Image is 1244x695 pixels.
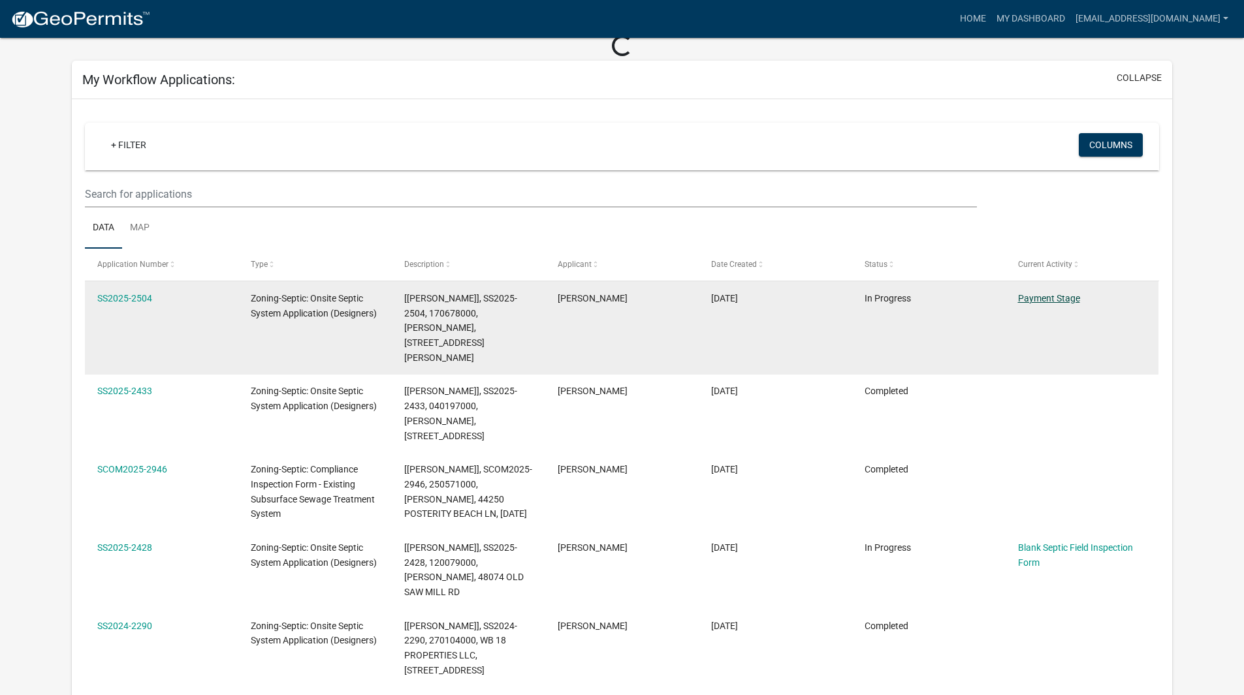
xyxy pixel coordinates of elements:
span: Status [865,260,887,269]
span: Type [251,260,268,269]
span: Dylan Hensch [558,386,628,396]
button: collapse [1117,71,1162,85]
span: Zoning-Septic: Compliance Inspection Form - Existing Subsurface Sewage Treatment System [251,464,375,519]
span: 11/18/2024 [711,621,738,631]
span: 07/21/2025 [711,542,738,553]
a: SCOM2025-2946 [97,464,167,474]
span: Application Number [97,260,168,269]
h5: My Workflow Applications: [82,72,235,87]
span: Date Created [711,260,757,269]
datatable-header-cell: Date Created [699,249,852,280]
datatable-header-cell: Type [238,249,392,280]
span: [Jeff Rusness], SS2025-2428, 120079000, David Hubbs, 48074 OLD SAW MILL RD [404,542,524,597]
span: Current Activity [1018,260,1072,269]
span: [Jeff Rusness], SS2025-2504, 170678000, JOHN BRAUN, 12114 GILBERTSON PLACE [404,293,517,363]
a: [EMAIL_ADDRESS][DOMAIN_NAME] [1070,7,1234,31]
datatable-header-cell: Application Number [85,249,238,280]
a: SS2025-2433 [97,386,152,396]
datatable-header-cell: Current Activity [1005,249,1158,280]
button: Columns [1079,133,1143,157]
span: Applicant [558,260,592,269]
span: Zoning-Septic: Onsite Septic System Application (Designers) [251,621,377,646]
span: [Jeff Rusness], SS2024-2290, 270104000, WB 18 PROPERTIES LLC, 36701 WILDERNESS BAY DR [404,621,517,675]
span: Completed [865,386,908,396]
a: SS2025-2428 [97,542,152,553]
span: In Progress [865,542,911,553]
input: Search for applications [85,181,976,208]
a: My Dashboard [991,7,1070,31]
span: 09/03/2025 [711,293,738,303]
a: Blank Septic Field Inspection Form [1018,542,1133,568]
span: 07/25/2025 [711,386,738,396]
span: 07/21/2025 [711,464,738,474]
datatable-header-cell: Description [392,249,545,280]
datatable-header-cell: Applicant [545,249,699,280]
a: + Filter [101,133,157,157]
span: Dylan Hensch [558,464,628,474]
span: Dylan Hensch [558,293,628,303]
a: SS2024-2290 [97,621,152,631]
a: Payment Stage [1018,293,1080,303]
a: Home [955,7,991,31]
span: Dylan Hensch [558,542,628,553]
a: SS2025-2504 [97,293,152,303]
span: Completed [865,464,908,474]
span: Description [404,260,444,269]
span: Zoning-Septic: Onsite Septic System Application (Designers) [251,293,377,318]
span: Completed [865,621,908,631]
span: Dylan Hensch [558,621,628,631]
a: Data [85,208,122,249]
span: [Susan Rockwell], SCOM2025-2946, 250571000, Todd Larson, 44250 POSTERITY BEACH LN, 07/22/2025 [404,464,532,519]
datatable-header-cell: Status [852,249,1005,280]
a: Map [122,208,157,249]
span: Zoning-Septic: Onsite Septic System Application (Designers) [251,542,377,568]
span: In Progress [865,293,911,303]
span: Zoning-Septic: Onsite Septic System Application (Designers) [251,386,377,411]
span: [Jeff Rusness], SS2025-2433, 040197000, WALLACE DANIELSON, 28200 CO HWY 21 [404,386,517,440]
